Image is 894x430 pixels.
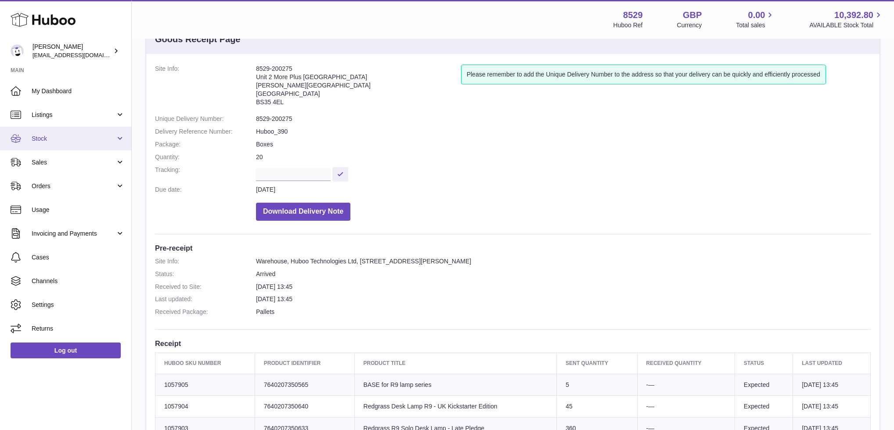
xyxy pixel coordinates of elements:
[32,230,115,238] span: Invoicing and Payments
[793,353,871,374] th: Last updated
[793,396,871,418] td: [DATE] 13:45
[155,33,241,45] h3: Goods Receipt Page
[809,21,883,29] span: AVAILABLE Stock Total
[32,206,125,214] span: Usage
[256,270,871,278] dd: Arrived
[32,301,125,309] span: Settings
[557,353,637,374] th: Sent Quantity
[748,9,765,21] span: 0.00
[155,186,256,194] dt: Due date:
[155,270,256,278] dt: Status:
[256,65,461,110] address: 8529-200275 Unit 2 More Plus [GEOGRAPHIC_DATA] [PERSON_NAME][GEOGRAPHIC_DATA] [GEOGRAPHIC_DATA] B...
[155,115,256,123] dt: Unique Delivery Number:
[809,9,883,29] a: 10,392.80 AVAILABLE Stock Total
[155,396,255,418] td: 1057904
[354,374,557,396] td: BASE for R9 lamp series
[32,158,115,167] span: Sales
[32,182,115,190] span: Orders
[11,343,121,358] a: Log out
[256,186,871,194] dd: [DATE]
[461,65,826,84] div: Please remember to add the Unique Delivery Number to the address so that your delivery can be qui...
[256,257,871,266] dd: Warehouse, Huboo Technologies Ltd, [STREET_ADDRESS][PERSON_NAME]
[256,283,871,291] dd: [DATE] 13:45
[32,111,115,119] span: Listings
[32,135,115,143] span: Stock
[155,308,256,316] dt: Received Package:
[32,324,125,333] span: Returns
[256,308,871,316] dd: Pallets
[155,243,871,253] h3: Pre-receipt
[155,166,256,181] dt: Tracking:
[354,396,557,418] td: Redgrass Desk Lamp R9 - UK Kickstarter Edition
[255,353,354,374] th: Product Identifier
[735,396,793,418] td: Expected
[32,253,125,262] span: Cases
[735,374,793,396] td: Expected
[155,295,256,303] dt: Last updated:
[256,203,350,221] button: Download Delivery Note
[637,353,735,374] th: Received Quantity
[736,9,775,29] a: 0.00 Total sales
[11,44,24,58] img: admin@redgrass.ch
[155,65,256,110] dt: Site Info:
[155,283,256,291] dt: Received to Site:
[735,353,793,374] th: Status
[637,374,735,396] td: -—
[736,21,775,29] span: Total sales
[256,295,871,303] dd: [DATE] 13:45
[255,374,354,396] td: 7640207350565
[32,51,129,58] span: [EMAIL_ADDRESS][DOMAIN_NAME]
[256,140,871,149] dd: Boxes
[623,9,643,21] strong: 8529
[32,277,125,285] span: Channels
[677,21,702,29] div: Currency
[255,396,354,418] td: 7640207350640
[155,128,256,136] dt: Delivery Reference Number:
[354,353,557,374] th: Product title
[793,374,871,396] td: [DATE] 13:45
[557,374,637,396] td: 5
[32,43,112,59] div: [PERSON_NAME]
[637,396,735,418] td: -—
[683,9,702,21] strong: GBP
[256,115,871,123] dd: 8529-200275
[32,87,125,95] span: My Dashboard
[256,128,871,136] dd: Huboo_390
[155,339,871,348] h3: Receipt
[613,21,643,29] div: Huboo Ref
[557,396,637,418] td: 45
[155,353,255,374] th: Huboo SKU Number
[155,257,256,266] dt: Site Info:
[834,9,873,21] span: 10,392.80
[155,153,256,161] dt: Quantity:
[155,374,255,396] td: 1057905
[155,140,256,149] dt: Package:
[256,153,871,161] dd: 20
